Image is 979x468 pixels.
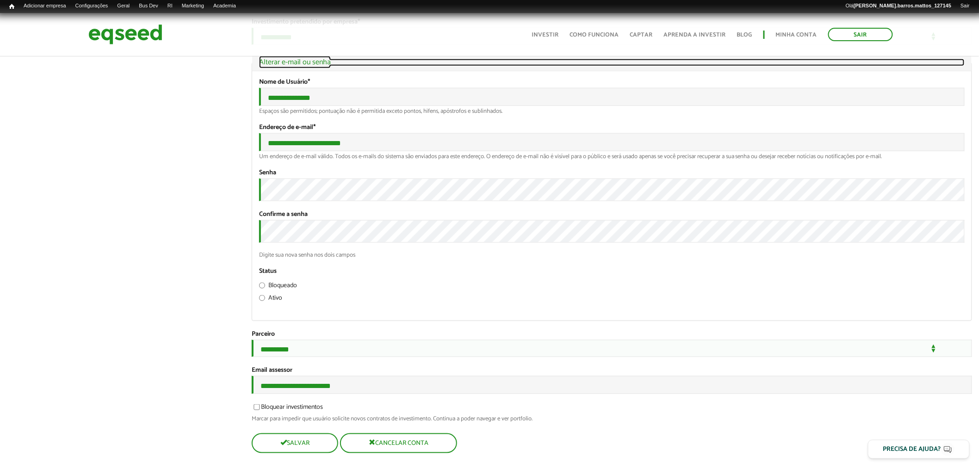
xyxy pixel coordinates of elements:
span: Este campo é obrigatório. [308,77,310,87]
label: Senha [259,170,276,176]
div: Digite sua nova senha nos dois campos [259,252,965,258]
div: Um endereço de e-mail válido. Todos os e-mails do sistema são enviados para este endereço. O ende... [259,154,965,160]
a: Configurações [71,2,113,10]
img: EqSeed [88,22,162,47]
span: Este campo é obrigatório. [313,122,316,133]
label: Bloquear investimentos [252,404,323,413]
a: Captar [630,32,653,38]
a: Alterar e-mail ou senha [259,59,965,66]
a: Como funciona [570,32,619,38]
a: Academia [209,2,241,10]
input: Bloqueado [259,283,265,289]
label: Ativo [259,295,282,304]
a: Adicionar empresa [19,2,71,10]
label: Confirme a senha [259,211,308,218]
label: Bloqueado [259,283,297,292]
a: Olá[PERSON_NAME].barros.mattos_127145 [841,2,956,10]
input: Ativo [259,295,265,301]
a: Blog [737,32,752,38]
a: Geral [112,2,134,10]
a: Início [5,2,19,11]
strong: [PERSON_NAME].barros.mattos_127145 [854,3,951,8]
button: Cancelar conta [340,433,457,453]
input: Bloquear investimentos [248,404,265,410]
a: RI [163,2,177,10]
a: Investir [532,32,559,38]
label: Parceiro [252,331,275,338]
span: Início [9,3,14,10]
a: Sair [828,28,893,41]
div: Espaços são permitidos; pontuação não é permitida exceto pontos, hifens, apóstrofos e sublinhados. [259,108,965,114]
a: Aprenda a investir [664,32,726,38]
label: Nome de Usuário [259,79,310,86]
button: Salvar [252,433,338,453]
a: Sair [956,2,974,10]
a: Marketing [177,2,209,10]
div: Marcar para impedir que usuário solicite novos contratos de investimento. Continua a poder navega... [252,416,972,422]
a: Minha conta [776,32,817,38]
label: Email assessor [252,367,292,374]
a: Bus Dev [134,2,163,10]
label: Endereço de e-mail [259,124,316,131]
label: Status [259,268,277,275]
